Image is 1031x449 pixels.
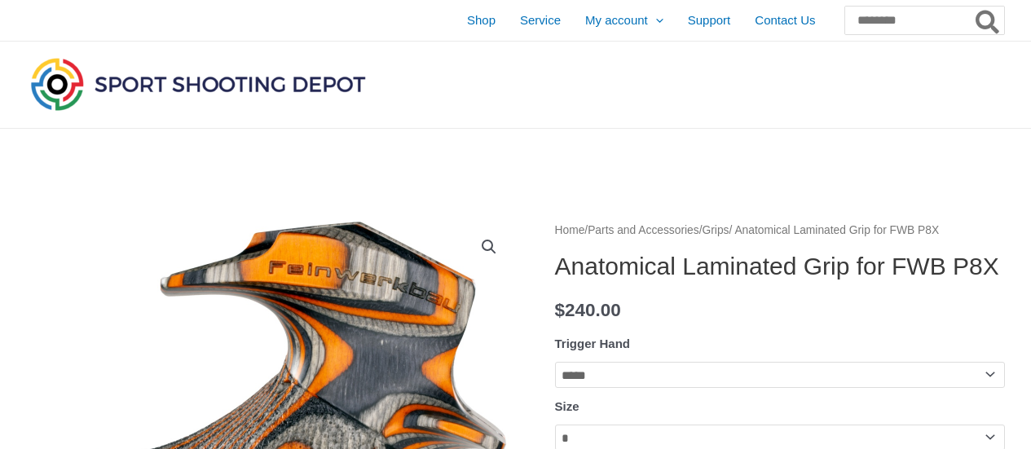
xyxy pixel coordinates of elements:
h1: Anatomical Laminated Grip for FWB P8X [555,252,1005,281]
button: Search [972,7,1004,34]
span: $ [555,300,566,320]
a: Grips [703,224,729,236]
a: View full-screen image gallery [474,232,504,262]
nav: Breadcrumb [555,220,1005,241]
img: Sport Shooting Depot [27,54,369,114]
label: Trigger Hand [555,337,631,350]
bdi: 240.00 [555,300,621,320]
a: Home [555,224,585,236]
a: Parts and Accessories [588,224,699,236]
label: Size [555,399,579,413]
